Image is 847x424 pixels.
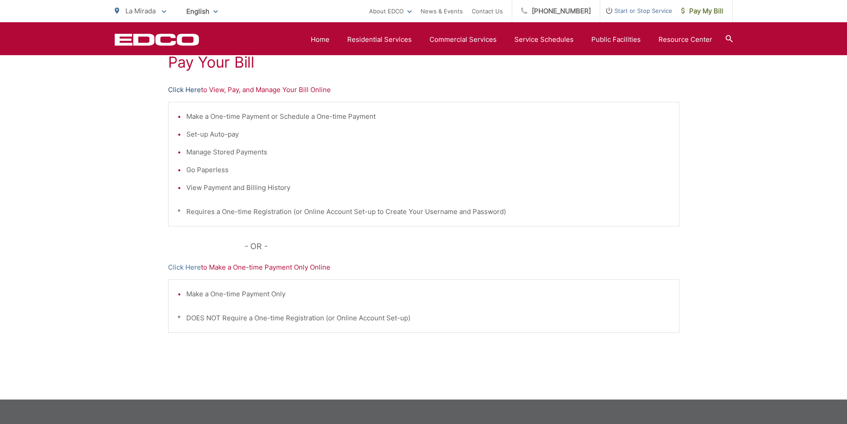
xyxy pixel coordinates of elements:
li: Manage Stored Payments [186,147,670,157]
span: La Mirada [125,7,156,15]
h1: Pay Your Bill [168,53,679,71]
li: View Payment and Billing History [186,182,670,193]
li: Make a One-time Payment Only [186,289,670,299]
a: Click Here [168,85,201,95]
a: About EDCO [369,6,412,16]
li: Go Paperless [186,165,670,175]
li: Make a One-time Payment or Schedule a One-time Payment [186,111,670,122]
a: Service Schedules [514,34,574,45]
a: Home [311,34,329,45]
a: Public Facilities [591,34,641,45]
a: News & Events [421,6,463,16]
p: to Make a One-time Payment Only Online [168,262,679,273]
p: to View, Pay, and Manage Your Bill Online [168,85,679,95]
a: EDCD logo. Return to the homepage. [115,33,199,46]
a: Contact Us [472,6,503,16]
a: Resource Center [658,34,712,45]
span: English [180,4,225,19]
p: * DOES NOT Require a One-time Registration (or Online Account Set-up) [177,313,670,323]
p: - OR - [245,240,679,253]
a: Commercial Services [430,34,497,45]
p: * Requires a One-time Registration (or Online Account Set-up to Create Your Username and Password) [177,206,670,217]
a: Click Here [168,262,201,273]
a: Residential Services [347,34,412,45]
span: Pay My Bill [681,6,723,16]
li: Set-up Auto-pay [186,129,670,140]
